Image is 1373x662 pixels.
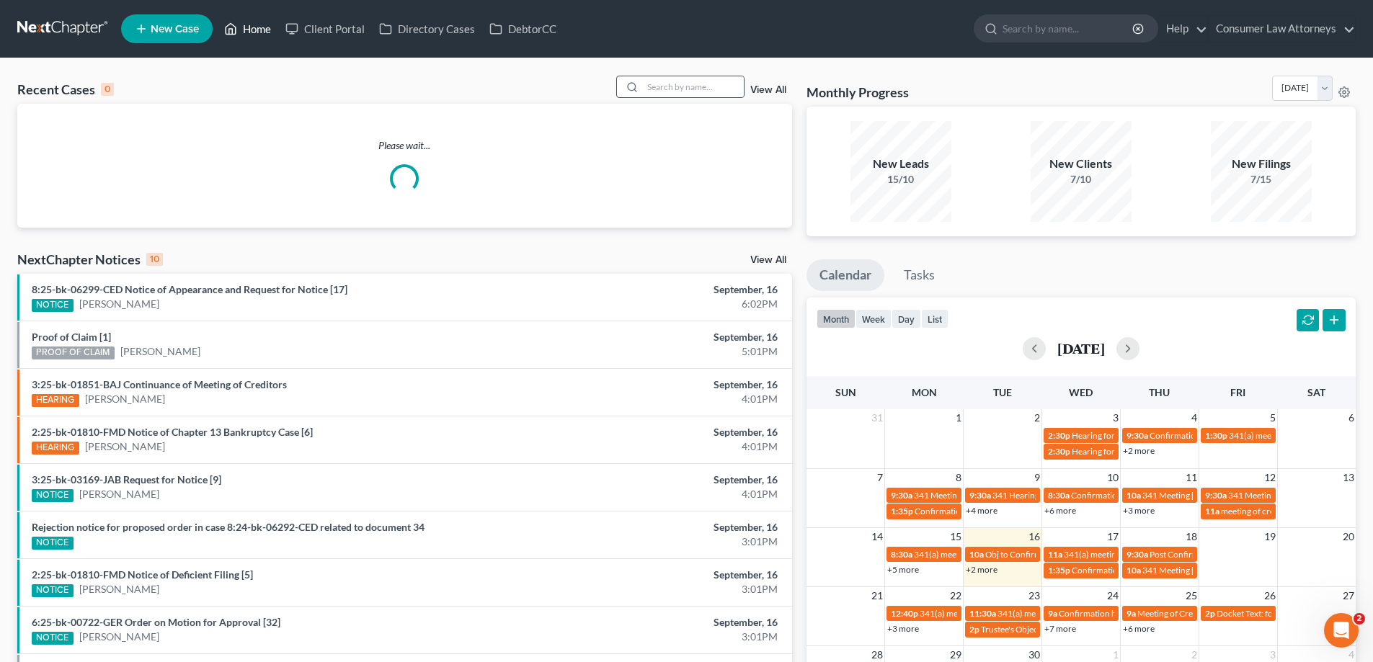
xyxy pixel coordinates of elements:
[997,608,1137,619] span: 341(a) meeting for [PERSON_NAME]
[538,568,778,582] div: September, 16
[1347,409,1356,426] span: 6
[870,409,884,426] span: 31
[538,630,778,644] div: 3:01PM
[1106,587,1120,604] span: 24
[538,392,778,406] div: 4:01PM
[969,549,984,560] span: 10a
[1027,587,1041,604] span: 23
[32,521,425,533] a: Rejection notice for proposed order in case 8:24-bk-06292-CED related to document 34
[856,309,892,328] button: week
[807,84,909,101] h3: Monthly Progress
[1064,549,1279,560] span: 341(a) meeting for [PERSON_NAME] & [PERSON_NAME]
[146,253,163,266] div: 10
[32,489,74,502] div: NOTICE
[891,549,912,560] span: 8:30a
[32,632,74,645] div: NOTICE
[1159,16,1207,42] a: Help
[892,309,921,328] button: day
[1057,341,1105,356] h2: [DATE]
[850,172,951,187] div: 15/10
[538,425,778,439] div: September, 16
[1341,587,1356,604] span: 27
[538,473,778,487] div: September, 16
[101,83,114,96] div: 0
[17,138,792,153] p: Please wait...
[1127,608,1136,619] span: 9a
[1324,613,1359,648] iframe: Intercom live chat
[643,76,744,97] input: Search by name...
[1127,549,1148,560] span: 9:30a
[1184,587,1199,604] span: 25
[1142,565,1259,576] span: 341 Meeting [PERSON_NAME]
[32,346,115,359] div: PROOF OF CLAIM
[32,616,280,628] a: 6:25-bk-00722-GER Order on Motion for Approval [32]
[1123,505,1155,516] a: +3 more
[1033,469,1041,486] span: 9
[85,392,165,406] a: [PERSON_NAME]
[1137,608,1297,619] span: Meeting of Creditors for [PERSON_NAME]
[966,505,997,516] a: +4 more
[887,623,919,634] a: +3 more
[1071,490,1223,501] span: Confirmation Hearing [PERSON_NAME]
[1048,549,1062,560] span: 11a
[1190,409,1199,426] span: 4
[1149,386,1170,398] span: Thu
[921,309,948,328] button: list
[79,630,159,644] a: [PERSON_NAME]
[954,409,963,426] span: 1
[372,16,482,42] a: Directory Cases
[1033,409,1041,426] span: 2
[1142,490,1259,501] span: 341 Meeting [PERSON_NAME]
[1048,446,1070,457] span: 2:30p
[966,564,997,575] a: +2 more
[1059,608,1318,619] span: Confirmation hearing for [DEMOGRAPHIC_DATA][PERSON_NAME]
[870,528,884,545] span: 14
[1003,15,1134,42] input: Search by name...
[750,85,786,95] a: View All
[1031,172,1132,187] div: 7/10
[1205,430,1227,441] span: 1:30p
[954,469,963,486] span: 8
[891,490,912,501] span: 9:30a
[85,439,165,454] a: [PERSON_NAME]
[32,442,79,455] div: HEARING
[1048,608,1057,619] span: 9a
[876,469,884,486] span: 7
[32,537,74,550] div: NOTICE
[538,534,778,549] div: 3:01PM
[912,386,937,398] span: Mon
[538,487,778,501] div: 4:01PM
[1123,445,1155,456] a: +2 more
[79,297,159,311] a: [PERSON_NAME]
[32,299,74,312] div: NOTICE
[538,520,778,534] div: September, 16
[835,386,856,398] span: Sun
[750,255,786,265] a: View All
[79,582,159,596] a: [PERSON_NAME]
[1048,430,1070,441] span: 2:30p
[32,584,74,597] div: NOTICE
[217,16,278,42] a: Home
[1230,386,1245,398] span: Fri
[1048,490,1070,501] span: 8:30a
[482,16,564,42] a: DebtorCC
[32,426,313,438] a: 2:25-bk-01810-FMD Notice of Chapter 13 Bankruptcy Case [6]
[32,394,79,407] div: HEARING
[914,549,1134,560] span: 341(a) meeting for [PERSON_NAME] [PERSON_NAME], Jr.
[1072,446,1261,457] span: Hearing for [PERSON_NAME] & [PERSON_NAME]
[151,24,199,35] span: New Case
[538,377,778,392] div: September, 16
[887,564,919,575] a: +5 more
[1127,430,1148,441] span: 9:30a
[1209,16,1355,42] a: Consumer Law Attorneys
[1127,490,1141,501] span: 10a
[870,587,884,604] span: 21
[969,608,996,619] span: 11:30a
[1072,565,1237,576] span: Confirmation Hearing for [PERSON_NAME]
[985,549,1130,560] span: Obj to Confirmation [PERSON_NAME]
[1150,430,1302,441] span: Confirmation Hearing [PERSON_NAME]
[1123,623,1155,634] a: +6 more
[32,378,287,390] a: 3:25-bk-01851-BAJ Continuance of Meeting of Creditors
[920,608,1104,619] span: 341(a) meeting of creditors for [PERSON_NAME]
[891,259,948,291] a: Tasks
